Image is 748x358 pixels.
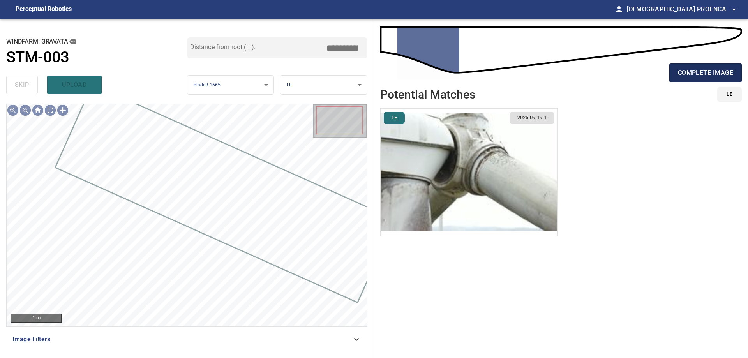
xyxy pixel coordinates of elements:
[729,5,739,14] span: arrow_drop_down
[727,90,732,99] span: LE
[6,48,69,67] h1: STM-003
[614,5,624,14] span: person
[380,88,475,101] h2: Potential Matches
[68,37,77,46] button: copy message details
[6,330,367,349] div: Image Filters
[717,87,742,102] button: LE
[12,335,352,344] span: Image Filters
[194,82,221,88] span: bladeB-1665
[280,75,367,95] div: LE
[387,114,402,122] span: LE
[384,112,405,124] button: LE
[190,44,256,50] label: Distance from root (m):
[624,2,739,17] button: [DEMOGRAPHIC_DATA] Proenca
[627,4,739,15] span: [DEMOGRAPHIC_DATA] Proenca
[513,114,551,122] span: 2025-09-19-1
[56,104,69,116] img: Toggle selection
[6,48,187,67] a: STM-003
[287,82,292,88] span: LE
[7,104,19,116] img: Zoom in
[669,63,742,82] button: complete image
[713,87,742,102] div: id
[19,104,32,116] img: Zoom out
[678,67,733,78] span: complete image
[381,109,557,236] img: GRAVATA/STM-003/2025-09-19-1/2025-09-19-1/inspectionData/image72wp78.jpg
[32,104,44,116] img: Go home
[16,3,72,16] figcaption: Perceptual Robotics
[44,104,56,116] img: Toggle full page
[6,37,187,46] h2: windfarm: GRAVATA
[187,75,274,95] div: bladeB-1665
